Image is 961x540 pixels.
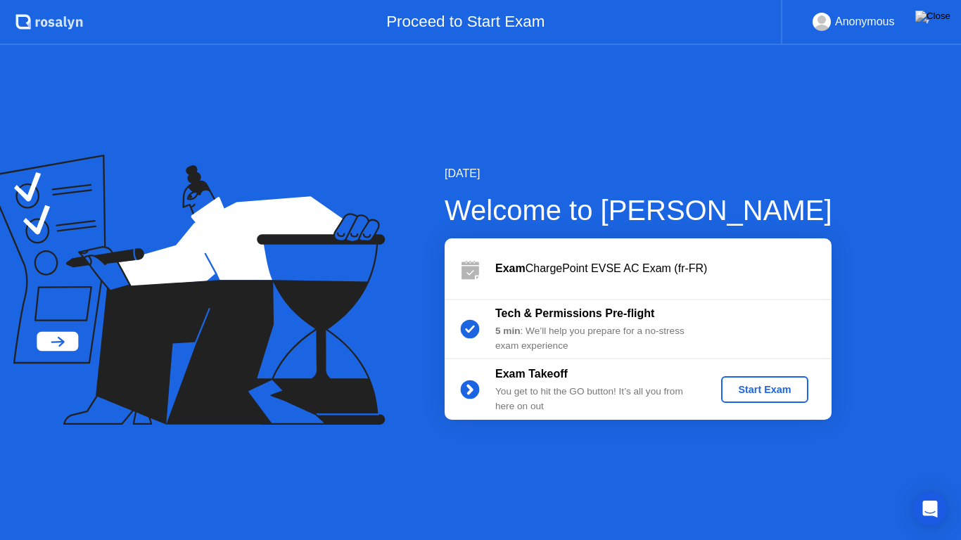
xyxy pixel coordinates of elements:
div: You get to hit the GO button! It’s all you from here on out [495,385,698,413]
b: Tech & Permissions Pre-flight [495,307,654,319]
div: Anonymous [835,13,895,31]
b: Exam [495,262,526,274]
img: Close [915,11,950,22]
b: Exam Takeoff [495,368,568,380]
button: Start Exam [721,376,808,403]
div: Open Intercom Messenger [913,492,947,526]
div: ChargePoint EVSE AC Exam (fr-FR) [495,260,832,277]
b: 5 min [495,326,521,336]
div: Welcome to [PERSON_NAME] [445,189,832,231]
div: [DATE] [445,165,832,182]
div: : We’ll help you prepare for a no-stress exam experience [495,324,698,353]
div: Start Exam [727,384,802,395]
